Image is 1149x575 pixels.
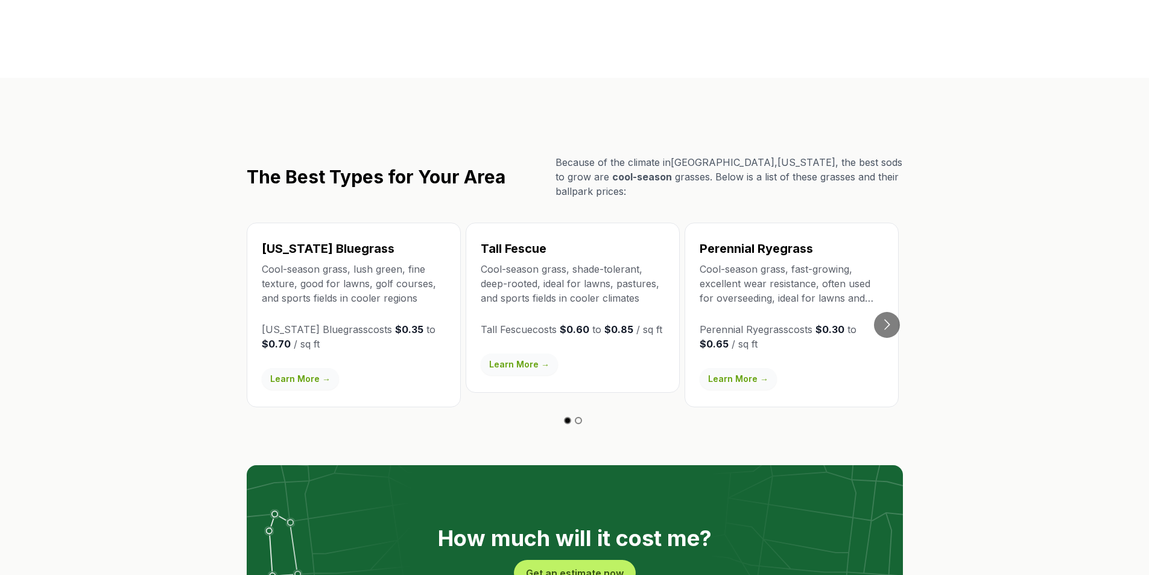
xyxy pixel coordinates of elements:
strong: $0.60 [560,323,589,335]
p: Perennial Ryegrass costs to / sq ft [700,322,884,351]
h3: Tall Fescue [481,240,665,257]
strong: $0.35 [395,323,423,335]
p: Cool-season grass, shade-tolerant, deep-rooted, ideal for lawns, pastures, and sports fields in c... [481,262,665,305]
p: Tall Fescue costs to / sq ft [481,322,665,337]
p: [US_STATE] Bluegrass costs to / sq ft [262,322,446,351]
a: Learn More → [700,368,777,390]
strong: $0.30 [815,323,844,335]
p: Cool-season grass, fast-growing, excellent wear resistance, often used for overseeding, ideal for... [700,262,884,305]
h3: Perennial Ryegrass [700,240,884,257]
a: Learn More → [481,354,558,375]
p: Cool-season grass, lush green, fine texture, good for lawns, golf courses, and sports fields in c... [262,262,446,305]
span: cool-season [612,171,672,183]
strong: $0.85 [604,323,633,335]
button: Go to next slide [874,312,900,338]
h2: The Best Types for Your Area [247,166,505,188]
a: Learn More → [262,368,339,390]
p: Because of the climate in [GEOGRAPHIC_DATA] , [US_STATE] , the best sods to grow are grasses. Bel... [556,155,903,199]
h3: [US_STATE] Bluegrass [262,240,446,257]
button: Go to slide 1 [564,417,571,424]
strong: $0.65 [700,338,729,350]
button: Go to slide 2 [575,417,582,424]
strong: $0.70 [262,338,291,350]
